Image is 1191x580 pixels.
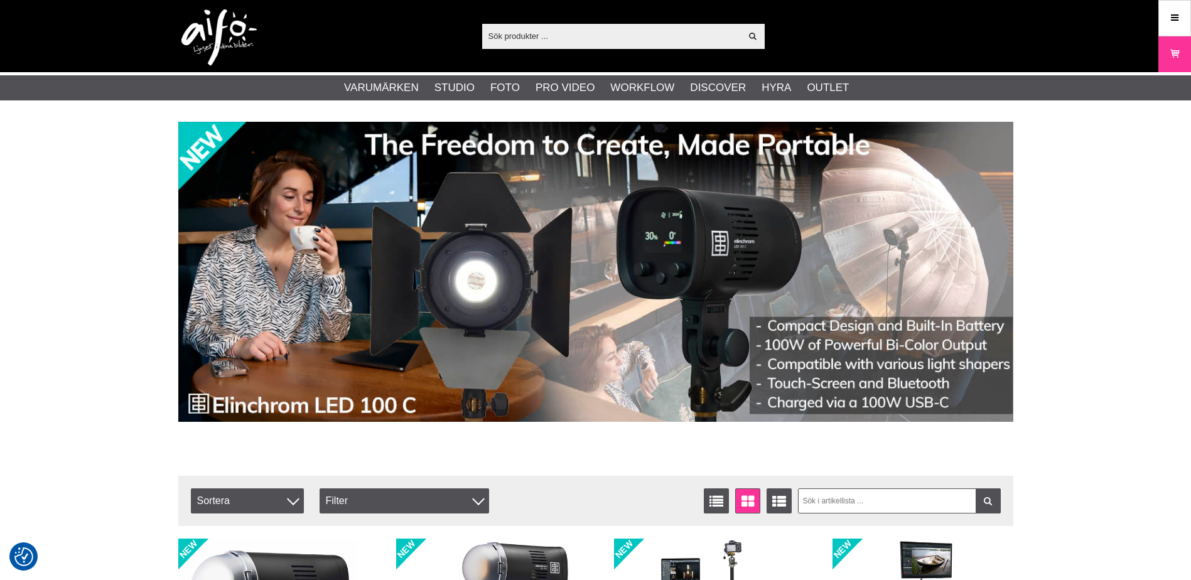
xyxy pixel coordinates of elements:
[490,80,520,96] a: Foto
[976,488,1001,513] a: Filtrera
[14,545,33,568] button: Samtyckesinställningar
[191,488,304,513] span: Sortera
[762,80,791,96] a: Hyra
[735,488,760,513] a: Fönstervisning
[14,547,33,566] img: Revisit consent button
[181,9,257,66] img: logo.png
[690,80,746,96] a: Discover
[178,122,1013,422] img: Annons:002 banner-elin-led100c11390x.jpg
[434,80,475,96] a: Studio
[704,488,729,513] a: Listvisning
[344,80,419,96] a: Varumärken
[482,26,741,45] input: Sök produkter ...
[807,80,849,96] a: Outlet
[610,80,674,96] a: Workflow
[767,488,792,513] a: Utökad listvisning
[320,488,489,513] div: Filter
[798,488,1001,513] input: Sök i artikellista ...
[536,80,595,96] a: Pro Video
